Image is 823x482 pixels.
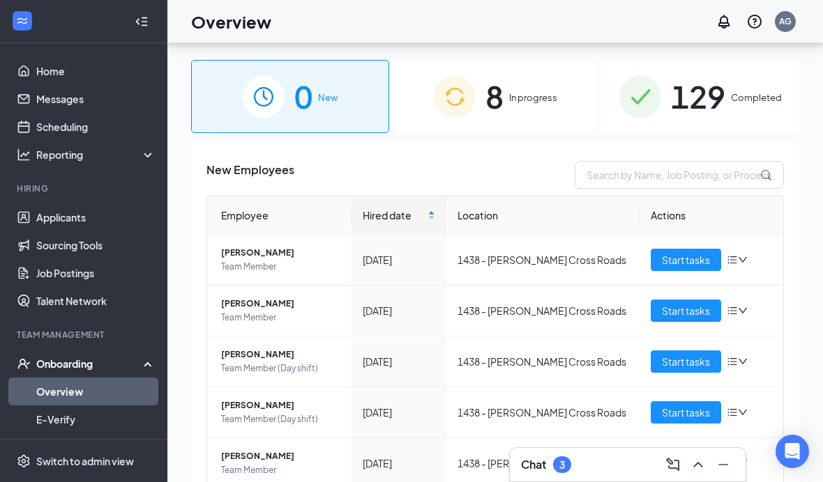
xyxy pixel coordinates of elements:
svg: ComposeMessage [665,456,681,473]
button: ChevronUp [687,453,709,476]
a: Sourcing Tools [36,231,156,259]
span: down [738,407,748,417]
span: Team Member [221,260,340,274]
span: bars [727,407,738,418]
span: [PERSON_NAME] [221,246,340,260]
span: Start tasks [662,354,710,369]
h3: Chat [521,457,546,472]
span: New Employees [206,161,294,189]
span: Completed [731,91,782,104]
span: down [738,306,748,316]
span: Team Member [221,463,340,477]
div: Open Intercom Messenger [776,435,809,468]
svg: Analysis [17,148,31,162]
div: 3 [559,459,565,471]
svg: QuestionInfo [746,13,763,30]
svg: Settings [17,454,31,468]
span: bars [727,254,738,265]
input: Search by Name, Job Posting, or Process [575,161,784,189]
span: 129 [671,72,725,120]
div: [DATE] [363,405,435,420]
button: ComposeMessage [662,453,684,476]
span: Start tasks [662,405,710,420]
a: Messages [36,85,156,113]
th: Location [446,196,640,235]
span: Start tasks [662,303,710,318]
span: bars [727,305,738,316]
div: [DATE] [363,456,435,471]
td: 1438 - [PERSON_NAME] Cross Roads [446,336,640,387]
button: Minimize [712,453,734,476]
div: Team Management [17,329,153,341]
td: 1438 - [PERSON_NAME] Cross Roads [446,235,640,286]
button: Start tasks [651,249,721,271]
button: Start tasks [651,300,721,322]
svg: Minimize [715,456,732,473]
span: Team Member (Day shift) [221,361,340,375]
div: Onboarding [36,357,144,371]
h1: Overview [191,10,271,33]
th: Employee [207,196,352,235]
span: [PERSON_NAME] [221,297,340,311]
div: AG [779,15,792,27]
td: 1438 - [PERSON_NAME] Cross Roads [446,387,640,438]
div: Hiring [17,182,153,194]
svg: UserCheck [17,357,31,371]
a: Onboarding Documents [36,433,156,461]
div: [DATE] [363,252,435,267]
span: Hired date [363,208,425,223]
span: Start tasks [662,252,710,267]
button: Start tasks [651,401,721,423]
span: down [738,255,748,265]
span: New [318,91,338,104]
a: Job Postings [36,259,156,287]
svg: ChevronUp [690,456,707,473]
span: Team Member [221,311,340,325]
span: [PERSON_NAME] [221,348,340,361]
span: [PERSON_NAME] [221,398,340,412]
a: E-Verify [36,405,156,433]
svg: WorkstreamLogo [15,14,29,28]
span: down [738,357,748,366]
a: Applicants [36,203,156,231]
button: Start tasks [651,350,721,373]
a: Home [36,57,156,85]
span: 8 [485,72,504,120]
th: Actions [640,196,784,235]
span: In progress [509,91,557,104]
span: Team Member (Day shift) [221,412,340,426]
svg: Collapse [135,15,149,29]
td: 1438 - [PERSON_NAME] Cross Roads [446,286,640,336]
span: 0 [294,72,312,120]
span: bars [727,356,738,367]
div: Reporting [36,148,156,162]
a: Talent Network [36,287,156,315]
a: Overview [36,378,156,405]
span: [PERSON_NAME] [221,449,340,463]
div: [DATE] [363,303,435,318]
div: [DATE] [363,354,435,369]
div: Switch to admin view [36,454,134,468]
svg: Notifications [716,13,732,30]
a: Scheduling [36,113,156,141]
